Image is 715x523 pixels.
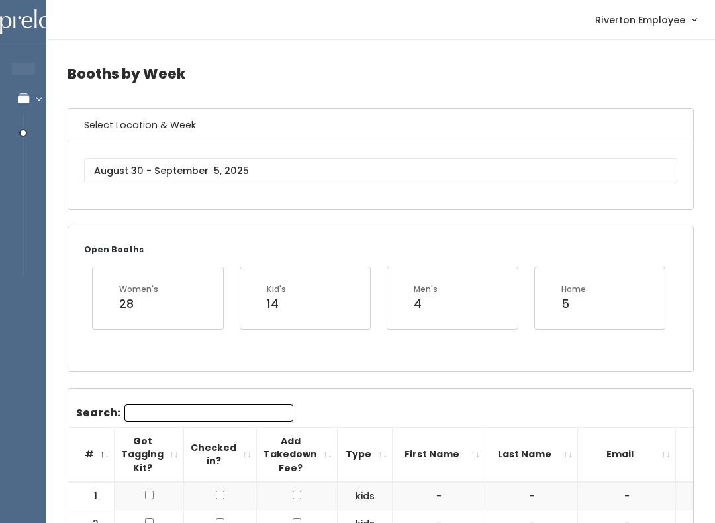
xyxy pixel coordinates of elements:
[393,427,485,482] th: First Name: activate to sort column ascending
[582,5,710,34] a: Riverton Employee
[267,283,286,295] div: Kid's
[68,482,115,510] td: 1
[595,13,685,27] span: Riverton Employee
[68,56,694,92] h4: Booths by Week
[414,283,438,295] div: Men's
[578,427,676,482] th: Email: activate to sort column ascending
[578,482,676,510] td: -
[115,427,184,482] th: Got Tagging Kit?: activate to sort column ascending
[119,283,158,295] div: Women's
[414,295,438,312] div: 4
[184,427,257,482] th: Checked in?: activate to sort column ascending
[561,283,586,295] div: Home
[84,244,144,255] small: Open Booths
[84,158,677,183] input: August 30 - September 5, 2025
[68,427,115,482] th: #: activate to sort column descending
[485,482,578,510] td: -
[124,404,293,422] input: Search:
[338,427,393,482] th: Type: activate to sort column ascending
[338,482,393,510] td: kids
[485,427,578,482] th: Last Name: activate to sort column ascending
[119,295,158,312] div: 28
[257,427,338,482] th: Add Takedown Fee?: activate to sort column ascending
[267,295,286,312] div: 14
[68,109,693,142] h6: Select Location & Week
[393,482,485,510] td: -
[561,295,586,312] div: 5
[76,404,293,422] label: Search:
